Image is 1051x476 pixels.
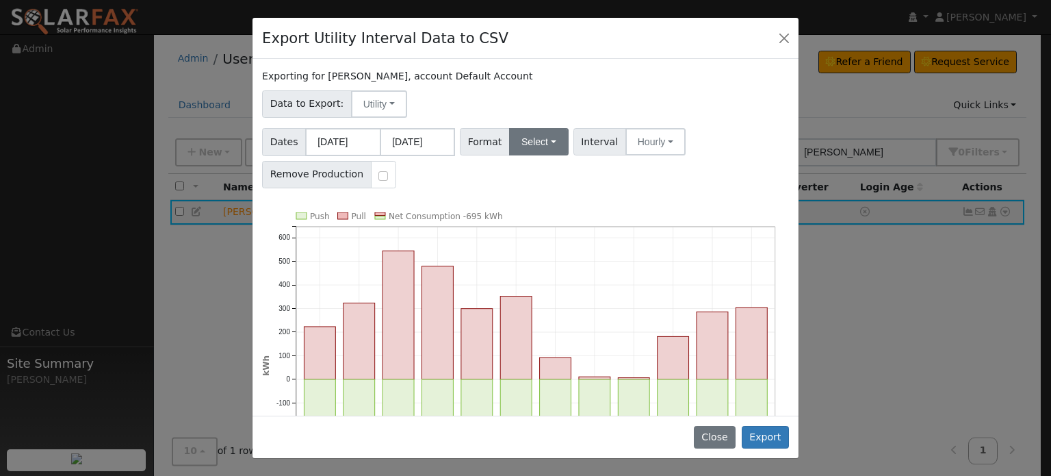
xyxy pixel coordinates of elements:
[262,161,372,188] span: Remove Production
[697,312,728,379] rect: onclick=""
[697,379,728,421] rect: onclick=""
[742,426,789,449] button: Export
[382,251,414,379] rect: onclick=""
[343,379,375,428] rect: onclick=""
[310,212,330,221] text: Push
[579,377,610,379] rect: onclick=""
[278,234,290,241] text: 600
[261,355,271,376] text: kWh
[658,379,689,451] rect: onclick=""
[658,336,689,379] rect: onclick=""
[278,328,290,336] text: 200
[276,399,290,406] text: -100
[625,128,686,155] button: Hourly
[389,212,503,221] text: Net Consumption -695 kWh
[262,128,306,156] span: Dates
[278,281,290,288] text: 400
[304,327,336,379] rect: onclick=""
[422,379,454,475] rect: onclick=""
[382,379,414,428] rect: onclick=""
[509,128,569,155] button: Select
[694,426,736,449] button: Close
[352,212,366,221] text: Pull
[422,266,454,379] rect: onclick=""
[262,69,532,84] label: Exporting for [PERSON_NAME], account Default Account
[500,296,532,379] rect: onclick=""
[461,379,493,460] rect: onclick=""
[775,28,794,47] button: Close
[618,379,649,451] rect: onclick=""
[540,358,571,379] rect: onclick=""
[736,379,768,435] rect: onclick=""
[573,128,626,155] span: Interval
[262,27,508,49] h4: Export Utility Interval Data to CSV
[278,351,290,359] text: 100
[278,305,290,312] text: 300
[278,258,290,265] text: 500
[461,308,493,379] rect: onclick=""
[286,375,290,383] text: 0
[460,128,510,155] span: Format
[343,303,375,379] rect: onclick=""
[351,90,407,118] button: Utility
[736,308,768,379] rect: onclick=""
[304,379,336,439] rect: onclick=""
[618,377,649,379] rect: onclick=""
[262,90,352,118] span: Data to Export:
